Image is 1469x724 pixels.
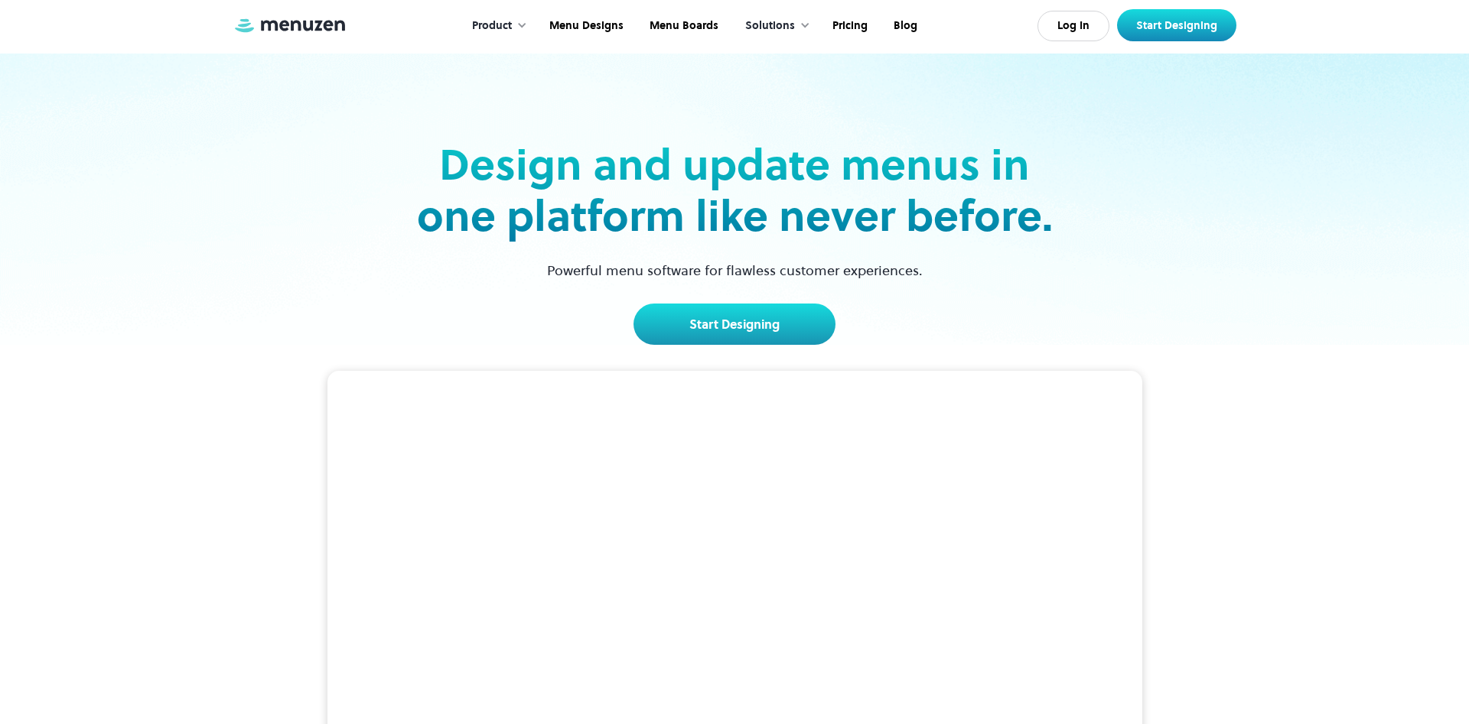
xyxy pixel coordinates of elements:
div: Solutions [730,2,818,50]
a: Start Designing [1117,9,1236,41]
h2: Design and update menus in one platform like never before. [412,139,1057,242]
a: Log In [1037,11,1109,41]
a: Menu Designs [535,2,635,50]
a: Pricing [818,2,879,50]
a: Blog [879,2,929,50]
p: Powerful menu software for flawless customer experiences. [528,260,942,281]
a: Menu Boards [635,2,730,50]
a: Start Designing [634,304,835,345]
div: Solutions [745,18,795,34]
div: Product [472,18,512,34]
div: Product [457,2,535,50]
